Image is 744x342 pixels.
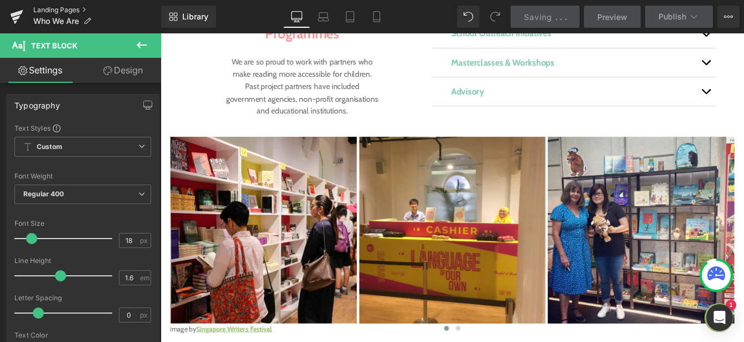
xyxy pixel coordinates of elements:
a: New Library [161,6,216,28]
a: Landing Pages [33,6,161,14]
a: Preview [584,6,641,28]
button: Undo [457,6,480,28]
a: Desktop [283,6,310,28]
a: Laptop [310,6,337,28]
p: We are so proud to work with partners who make reading more accessible for children. Past project... [74,26,252,97]
a: Design [83,58,163,83]
a: Tablet [337,6,363,28]
div: Text Color [14,331,151,339]
button: More [717,6,740,28]
span: px [140,237,149,244]
b: Regular 400 [23,190,64,198]
div: Font Size [14,220,151,227]
div: Font Weight [14,172,151,180]
span: Preview [597,11,627,23]
div: Line Height [14,257,151,265]
span: Who We Are [33,17,79,26]
div: Open Intercom Messenger [706,304,733,331]
span: em [140,274,149,281]
b: Advisory [335,61,373,73]
span: Library [182,12,208,22]
span: Saving [524,12,552,22]
b: Custom [37,142,62,152]
div: Letter Spacing [14,294,151,302]
b: Masterclasses & Workshops [335,27,454,39]
span: . [555,12,557,22]
div: Typography [14,95,60,110]
a: Mobile [363,6,390,28]
span: Text Block [31,41,77,50]
button: Redo [484,6,506,28]
span: Publish [658,12,686,21]
button: Publish [645,6,713,28]
span: px [140,311,149,319]
div: Text Styles [14,123,151,132]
